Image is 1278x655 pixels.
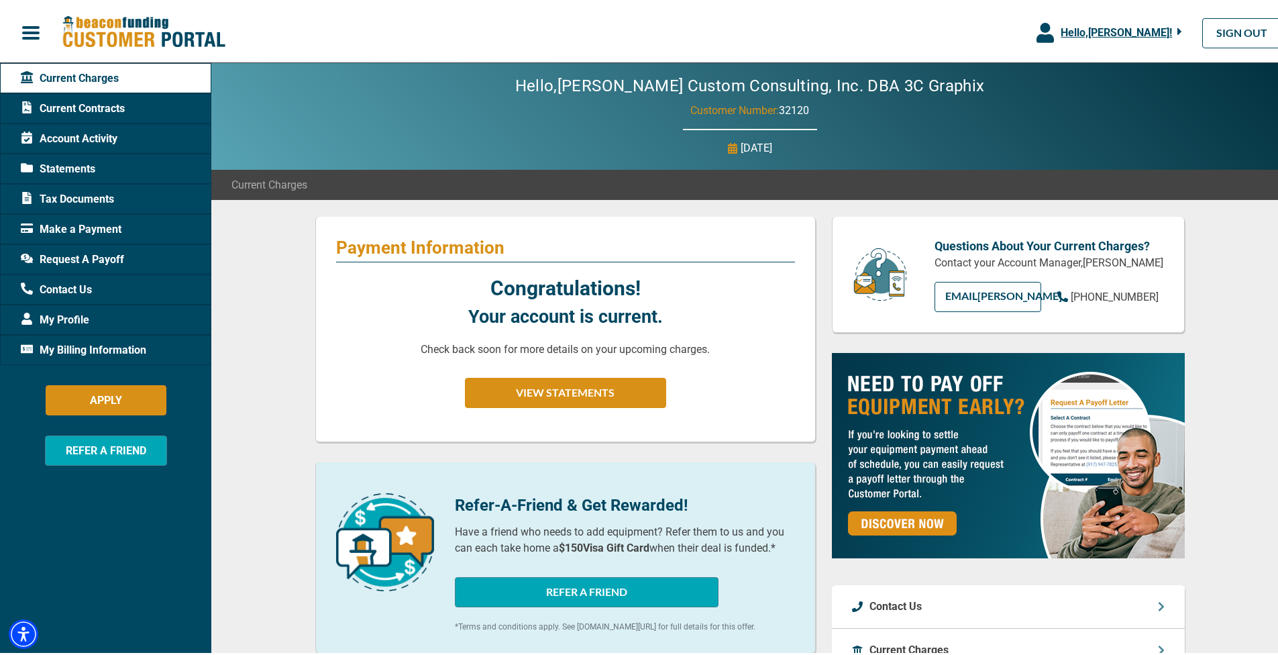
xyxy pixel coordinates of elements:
span: My Billing Information [21,340,146,356]
button: REFER A FRIEND [45,433,167,463]
b: $150 Visa Gift Card [559,539,649,552]
p: Contact Us [869,596,922,612]
button: APPLY [46,383,166,413]
span: Current Charges [21,68,119,84]
p: *Terms and conditions apply. See [DOMAIN_NAME][URL] for full details for this offer. [455,618,795,630]
span: Contact Us [21,279,92,295]
img: refer-a-friend-icon.png [336,491,434,589]
span: 32120 [779,101,809,114]
p: [DATE] [741,138,772,154]
span: Statements [21,158,95,174]
span: Current Charges [231,174,307,191]
p: Payment Information [336,234,795,256]
p: Have a friend who needs to add equipment? Refer them to us and you can each take home a when thei... [455,521,795,554]
span: Make a Payment [21,219,121,235]
p: Refer-A-Friend & Get Rewarded! [455,491,795,515]
a: EMAIL[PERSON_NAME] [935,279,1041,309]
div: Accessibility Menu [9,617,38,646]
span: Hello, [PERSON_NAME] ! [1061,23,1172,36]
span: Request A Payoff [21,249,124,265]
button: VIEW STATEMENTS [465,375,666,405]
h2: Hello, [PERSON_NAME] Custom Consulting, Inc. DBA 3C Graphix [475,74,1025,93]
p: Contact your Account Manager, [PERSON_NAME] [935,252,1164,268]
span: Customer Number: [690,101,779,114]
p: Congratulations! [490,270,641,301]
span: Tax Documents [21,189,114,205]
img: payoff-ad-px.jpg [832,350,1185,556]
a: [PHONE_NUMBER] [1057,287,1159,303]
p: Your account is current. [468,301,663,328]
img: customer-service.png [850,244,910,300]
span: Current Contracts [21,98,125,114]
p: Questions About Your Current Charges? [935,234,1164,252]
span: [PHONE_NUMBER] [1071,288,1159,301]
img: Beacon Funding Customer Portal Logo [62,13,225,47]
span: My Profile [21,309,89,325]
p: Check back soon for more details on your upcoming charges. [421,339,710,355]
button: REFER A FRIEND [455,574,718,605]
span: Account Activity [21,128,117,144]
